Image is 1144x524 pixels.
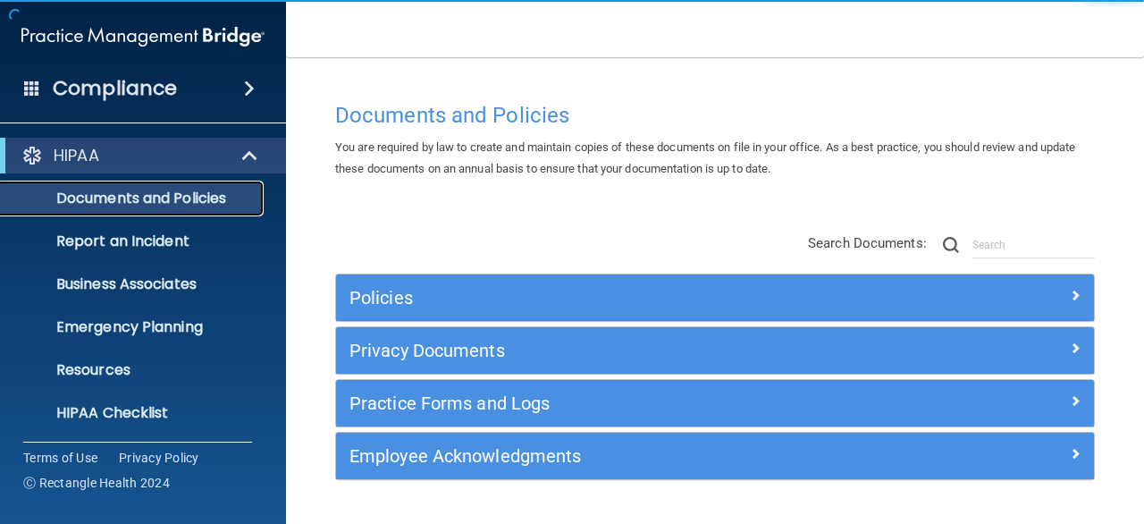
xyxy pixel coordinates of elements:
p: Business Associates [12,275,256,293]
h4: Documents and Policies [335,104,1095,127]
p: Resources [12,361,256,379]
img: ic-search.3b580494.png [943,237,959,253]
h5: Employee Acknowledgments [349,446,891,466]
a: Privacy Policy [119,449,199,467]
h5: Privacy Documents [349,341,891,360]
h5: Policies [349,288,891,308]
p: HIPAA [54,145,99,166]
span: Ⓒ Rectangle Health 2024 [23,474,170,492]
h4: Compliance [53,76,177,101]
p: Report an Incident [12,232,256,250]
p: HIPAA Checklist [12,404,256,422]
a: Privacy Documents [349,336,1081,365]
input: Search [972,232,1095,258]
a: Terms of Use [23,449,97,467]
span: You are required by law to create and maintain copies of these documents on file in your office. ... [335,140,1076,175]
a: Practice Forms and Logs [349,389,1081,418]
a: Employee Acknowledgments [349,442,1081,470]
img: PMB logo [21,19,265,55]
p: Emergency Planning [12,318,256,336]
p: Documents and Policies [12,190,256,207]
a: HIPAA [21,145,259,166]
span: Search Documents: [808,235,927,251]
h5: Practice Forms and Logs [349,393,891,413]
a: Policies [349,283,1081,312]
